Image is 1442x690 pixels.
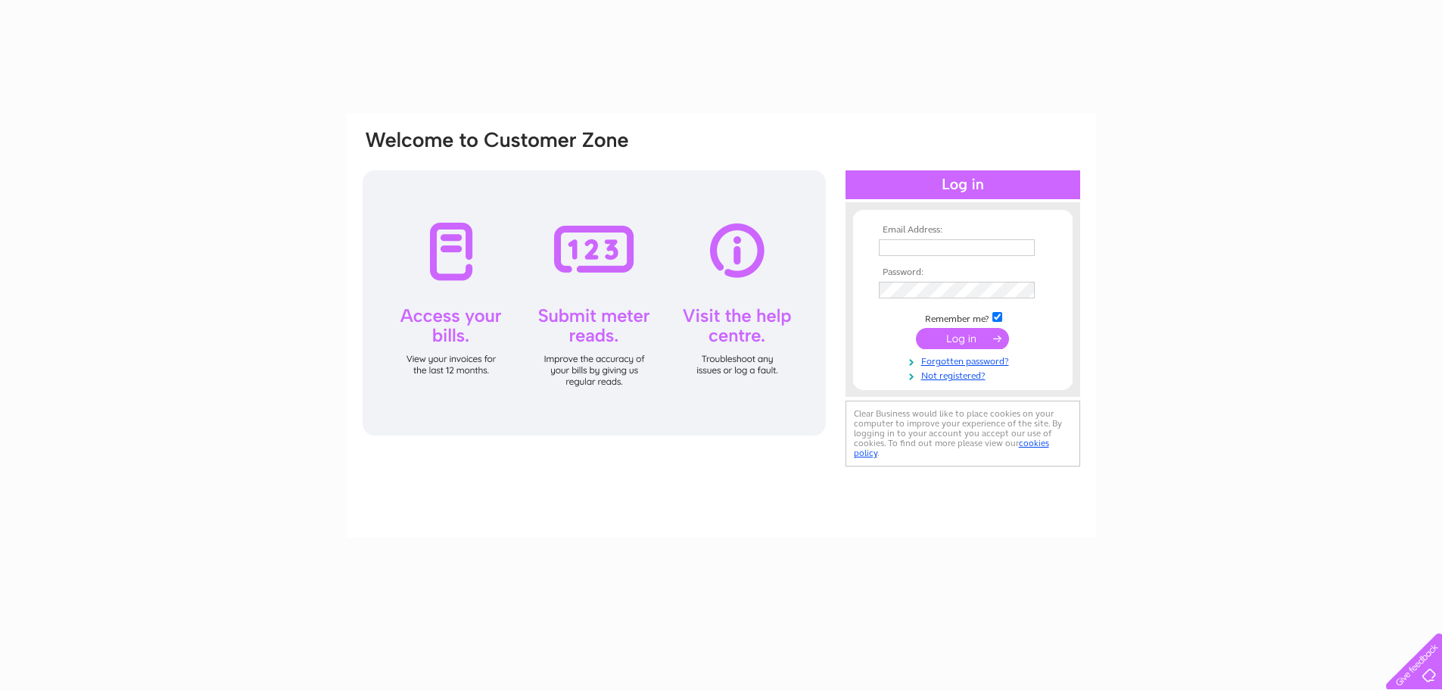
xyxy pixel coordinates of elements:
input: Submit [916,328,1009,349]
td: Remember me? [875,310,1051,325]
div: Clear Business would like to place cookies on your computer to improve your experience of the sit... [846,401,1080,467]
th: Email Address: [875,225,1051,236]
a: cookies policy [854,438,1049,458]
th: Password: [875,267,1051,278]
a: Not registered? [879,367,1051,382]
a: Forgotten password? [879,353,1051,367]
